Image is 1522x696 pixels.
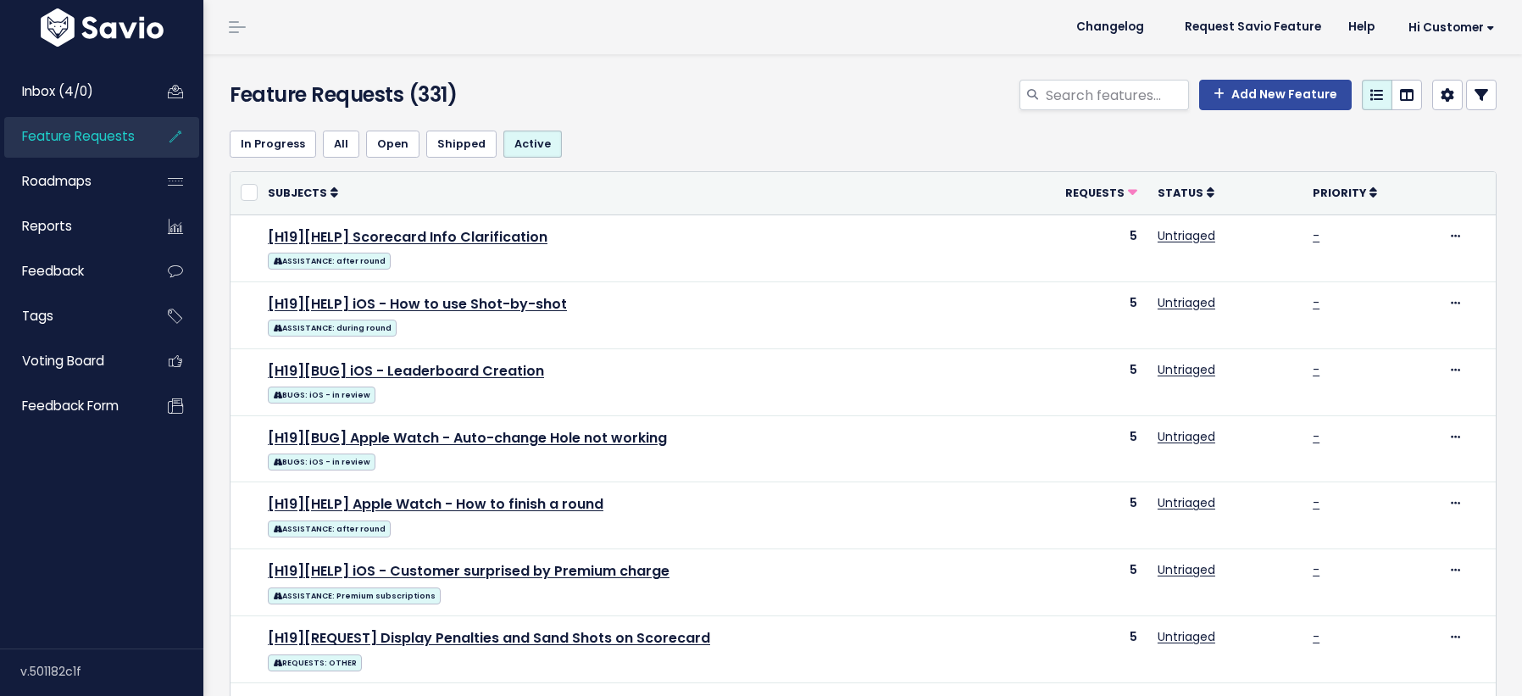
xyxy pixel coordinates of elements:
a: Feature Requests [4,117,141,156]
span: Changelog [1076,21,1144,33]
a: ASSISTANCE: during round [268,316,397,337]
a: Open [366,131,419,158]
span: REQUESTS: OTHER [268,654,362,671]
a: ASSISTANCE: Premium subscriptions [268,584,441,605]
a: Request Savio Feature [1171,14,1335,40]
td: 5 [1000,616,1147,683]
span: Feedback [22,262,84,280]
a: Tags [4,297,141,336]
a: Untriaged [1158,294,1215,311]
a: - [1313,361,1319,378]
a: [H19][HELP] iOS - How to use Shot-by-shot [268,294,567,314]
a: - [1313,628,1319,645]
a: Reports [4,207,141,246]
span: Hi Customer [1408,21,1495,34]
a: Inbox (4/0) [4,72,141,111]
a: ASSISTANCE: after round [268,517,391,538]
span: BUGS: iOS - in review [268,454,375,470]
a: [H19][HELP] Apple Watch - How to finish a round [268,494,603,514]
td: 5 [1000,549,1147,616]
a: REQUESTS: OTHER [268,651,362,672]
a: - [1313,294,1319,311]
input: Search features... [1044,80,1189,110]
a: Active [503,131,562,158]
div: v.501182c1f [20,649,203,693]
a: Untriaged [1158,227,1215,244]
h4: Feature Requests (331) [230,80,636,110]
a: Roadmaps [4,162,141,201]
td: 5 [1000,281,1147,348]
span: Requests [1065,186,1125,200]
td: 5 [1000,482,1147,549]
span: ASSISTANCE: after round [268,253,391,270]
td: 5 [1000,214,1147,281]
ul: Filter feature requests [230,131,1497,158]
span: Feature Requests [22,127,135,145]
span: Feedback form [22,397,119,415]
a: Priority [1313,184,1377,201]
a: Add New Feature [1199,80,1352,110]
a: Voting Board [4,342,141,381]
a: Requests [1065,184,1137,201]
a: - [1313,561,1319,578]
span: Subjects [268,186,327,200]
a: All [323,131,359,158]
a: [H19][REQUEST] Display Penalties and Sand Shots on Scorecard [268,628,710,648]
a: Untriaged [1158,561,1215,578]
a: Feedback form [4,387,141,426]
span: Reports [22,217,72,235]
span: Voting Board [22,352,104,370]
a: Subjects [268,184,338,201]
a: Untriaged [1158,494,1215,511]
span: ASSISTANCE: Premium subscriptions [268,587,441,604]
img: logo-white.9d6f32f41409.svg [36,8,168,47]
a: Feedback [4,252,141,291]
a: - [1313,428,1319,445]
span: Status [1158,186,1203,200]
td: 5 [1000,348,1147,415]
a: Shipped [426,131,497,158]
a: BUGS: iOS - in review [268,450,375,471]
span: Priority [1313,186,1366,200]
a: Untriaged [1158,628,1215,645]
span: BUGS: iOS - in review [268,387,375,404]
a: Untriaged [1158,361,1215,378]
a: [H19][BUG] iOS - Leaderboard Creation [268,361,544,381]
a: ASSISTANCE: after round [268,249,391,270]
a: Untriaged [1158,428,1215,445]
span: Inbox (4/0) [22,82,93,100]
a: [H19][HELP] iOS - Customer surprised by Premium charge [268,561,669,581]
a: - [1313,494,1319,511]
a: - [1313,227,1319,244]
a: Status [1158,184,1214,201]
a: Help [1335,14,1388,40]
span: ASSISTANCE: after round [268,521,391,537]
span: Tags [22,307,53,325]
a: [H19][HELP] Scorecard Info Clarification [268,227,547,247]
span: ASSISTANCE: during round [268,320,397,337]
a: BUGS: iOS - in review [268,383,375,404]
span: Roadmaps [22,172,92,190]
a: Hi Customer [1388,14,1508,41]
td: 5 [1000,415,1147,482]
a: In Progress [230,131,316,158]
a: [H19][BUG] Apple Watch - Auto-change Hole not working [268,428,667,448]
